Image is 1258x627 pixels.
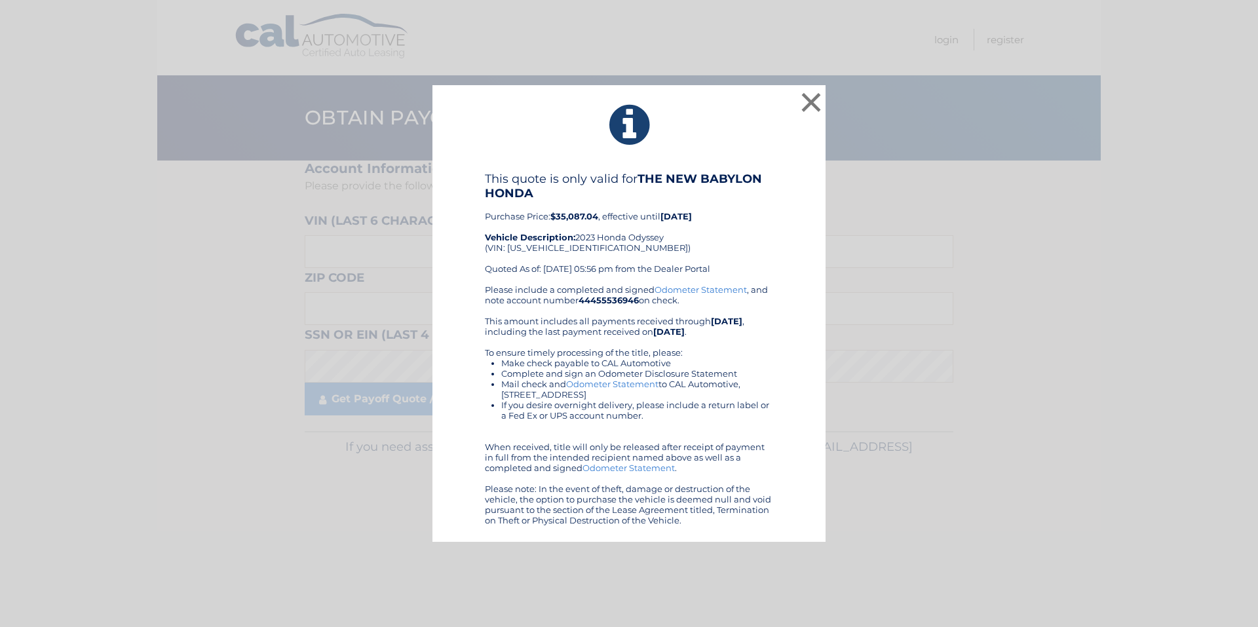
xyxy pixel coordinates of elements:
a: Odometer Statement [566,379,658,389]
div: Purchase Price: , effective until 2023 Honda Odyssey (VIN: [US_VEHICLE_IDENTIFICATION_NUMBER]) Qu... [485,172,773,284]
li: Make check payable to CAL Automotive [501,358,773,368]
b: [DATE] [653,326,685,337]
b: $35,087.04 [550,211,598,221]
li: If you desire overnight delivery, please include a return label or a Fed Ex or UPS account number. [501,400,773,421]
b: [DATE] [711,316,742,326]
b: [DATE] [660,211,692,221]
strong: Vehicle Description: [485,232,575,242]
div: Please include a completed and signed , and note account number on check. This amount includes al... [485,284,773,525]
a: Odometer Statement [655,284,747,295]
button: × [798,89,824,115]
a: Odometer Statement [582,463,675,473]
b: 44455536946 [579,295,639,305]
h4: This quote is only valid for [485,172,773,200]
li: Mail check and to CAL Automotive, [STREET_ADDRESS] [501,379,773,400]
li: Complete and sign an Odometer Disclosure Statement [501,368,773,379]
b: THE NEW BABYLON HONDA [485,172,762,200]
